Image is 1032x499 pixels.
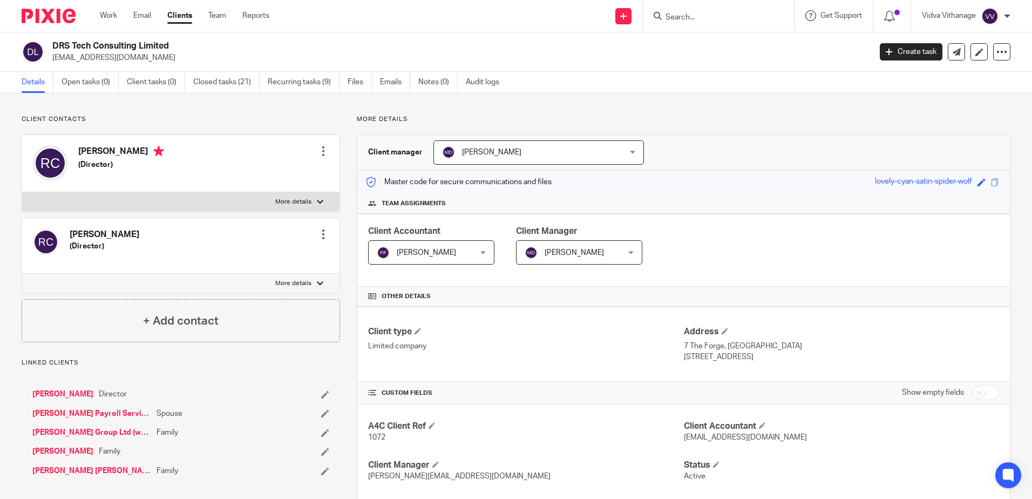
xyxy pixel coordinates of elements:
[365,177,552,187] p: Master code for secure communications and files
[684,341,999,352] p: 7 The Forge, [GEOGRAPHIC_DATA]
[33,146,67,180] img: svg%3E
[368,341,683,352] p: Limited company
[62,72,119,93] a: Open tasks (0)
[368,389,683,397] h4: CUSTOM FIELDS
[242,10,269,21] a: Reports
[275,198,311,206] p: More details
[157,427,178,438] span: Family
[70,241,139,252] h5: (Director)
[684,460,999,471] h4: Status
[268,72,340,93] a: Recurring tasks (9)
[99,389,127,400] span: Director
[684,352,999,362] p: [STREET_ADDRESS]
[368,473,551,480] span: [PERSON_NAME][EMAIL_ADDRESS][DOMAIN_NAME]
[22,9,76,23] img: Pixie
[368,421,683,432] h4: A4C Client Ref
[52,52,864,63] p: [EMAIL_ADDRESS][DOMAIN_NAME]
[127,72,185,93] a: Client tasks (0)
[167,10,192,21] a: Clients
[143,313,219,329] h4: + Add contact
[52,41,701,52] h2: DRS Tech Consulting Limited
[368,147,423,158] h3: Client manager
[100,10,117,21] a: Work
[684,326,999,338] h4: Address
[368,227,440,235] span: Client Accountant
[157,408,182,419] span: Spouse
[348,72,372,93] a: Files
[902,387,964,398] label: Show empty fields
[820,12,862,19] span: Get Support
[516,227,578,235] span: Client Manager
[525,246,538,259] img: svg%3E
[70,229,139,240] h4: [PERSON_NAME]
[397,249,456,257] span: [PERSON_NAME]
[664,13,762,23] input: Search
[545,249,604,257] span: [PERSON_NAME]
[78,146,164,159] h4: [PERSON_NAME]
[32,408,151,419] a: [PERSON_NAME] Payroll Services Ltd
[875,176,972,188] div: lovely-cyan-satin-spider-wolf
[368,460,683,471] h4: Client Manager
[78,159,164,170] h5: (Director)
[684,434,807,441] span: [EMAIL_ADDRESS][DOMAIN_NAME]
[357,115,1010,124] p: More details
[153,146,164,157] i: Primary
[193,72,260,93] a: Closed tasks (21)
[981,8,999,25] img: svg%3E
[380,72,410,93] a: Emails
[275,279,311,288] p: More details
[442,146,455,159] img: svg%3E
[880,43,942,60] a: Create task
[368,434,385,441] span: 1072
[32,427,151,438] a: [PERSON_NAME] Group Ltd (was Coop West Elect Contr Ltd)
[32,389,93,400] a: [PERSON_NAME]
[22,72,53,93] a: Details
[22,115,340,124] p: Client contacts
[33,229,59,255] img: svg%3E
[462,149,521,156] span: [PERSON_NAME]
[684,473,705,480] span: Active
[22,359,340,367] p: Linked clients
[157,466,178,476] span: Family
[418,72,458,93] a: Notes (0)
[377,246,390,259] img: svg%3E
[382,199,446,208] span: Team assignments
[466,72,507,93] a: Audit logs
[922,10,976,21] p: Vidva Vithanage
[32,466,151,476] a: [PERSON_NAME] [PERSON_NAME]
[22,41,44,63] img: svg%3E
[208,10,226,21] a: Team
[382,292,431,301] span: Other details
[684,421,999,432] h4: Client Accountant
[32,446,93,457] a: [PERSON_NAME]
[99,446,120,457] span: Family
[368,326,683,338] h4: Client type
[133,10,151,21] a: Email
